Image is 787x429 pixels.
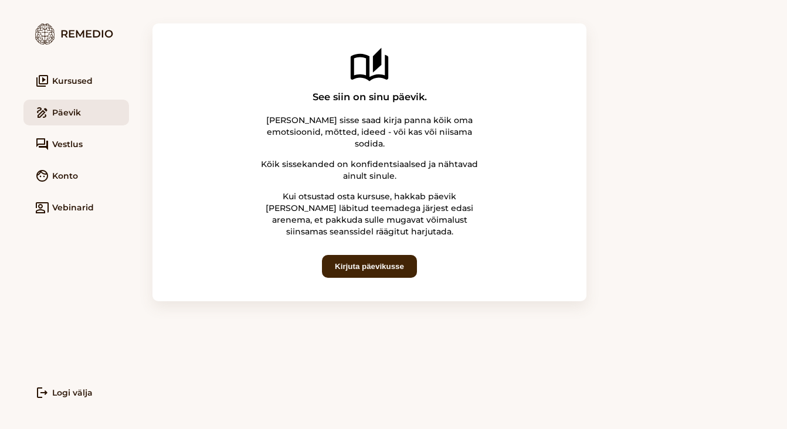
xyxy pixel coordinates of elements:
p: [PERSON_NAME] sisse saad kirja panna kõik oma emotsioonid, mõtted, ideed - või kas või niisama so... [253,114,486,149]
a: co_presentVebinarid [23,195,129,220]
a: drawPäevik [23,100,129,125]
i: logout [35,386,49,400]
i: video_library [35,74,49,88]
a: forumVestlus [23,131,129,157]
a: logoutLogi välja [23,380,129,406]
i: draw [35,105,49,120]
p: Kui otsustad osta kursuse, hakkab päevik [PERSON_NAME] läbitud teemadega järjest edasi arenema, e... [253,190,486,237]
a: faceKonto [23,163,129,189]
i: auto_stories [349,47,390,88]
i: face [35,169,49,183]
button: Kirjuta päevikusse [322,255,417,278]
i: forum [35,137,49,151]
p: Kõik sissekanded on konfidentsiaalsed ja nähtavad ainult sinule. [253,158,486,182]
i: co_present [35,200,49,215]
img: logo.7579ec4f.png [35,23,55,45]
h3: See siin on sinu päevik. [253,91,486,103]
div: Remedio [23,23,129,45]
a: video_libraryKursused [23,68,129,94]
span: Vestlus [52,138,83,150]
